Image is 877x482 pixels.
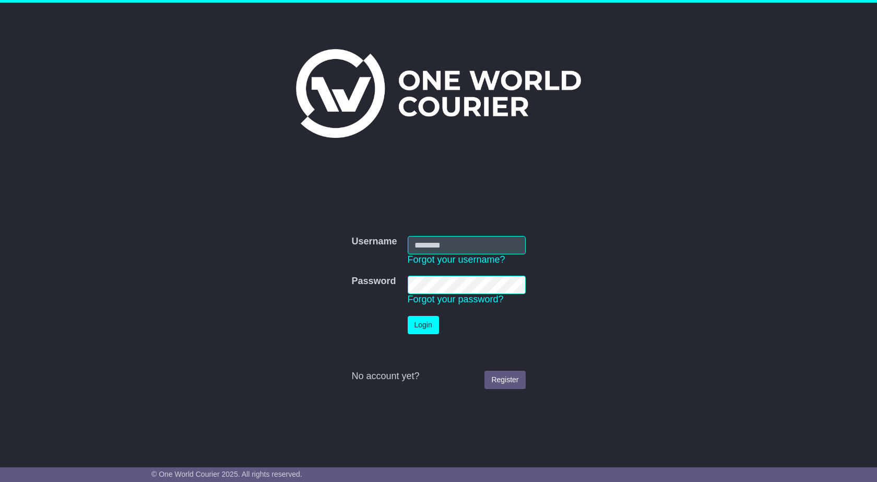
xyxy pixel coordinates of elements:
a: Forgot your username? [408,254,505,265]
div: No account yet? [351,371,525,382]
button: Login [408,316,439,334]
label: Username [351,236,397,248]
a: Forgot your password? [408,294,504,304]
img: One World [296,49,581,138]
a: Register [484,371,525,389]
span: © One World Courier 2025. All rights reserved. [151,470,302,478]
label: Password [351,276,396,287]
